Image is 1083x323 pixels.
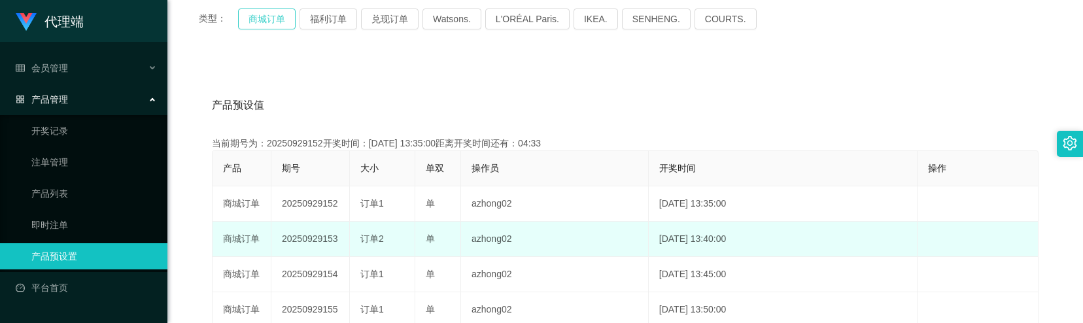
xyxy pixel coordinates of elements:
h1: 代理端 [44,1,84,42]
td: [DATE] 13:45:00 [649,257,918,292]
td: 商城订单 [213,222,271,257]
button: IKEA. [574,8,618,29]
a: 代理端 [16,16,84,26]
td: 20250929154 [271,257,350,292]
span: 单 [426,233,435,244]
button: 福利订单 [300,8,357,29]
button: 商城订单 [238,8,296,29]
td: 20250929152 [271,186,350,222]
a: 即时注单 [31,212,157,238]
td: azhong02 [461,257,649,292]
span: 操作 [928,163,946,173]
img: logo.9652507e.png [16,13,37,31]
a: 产品列表 [31,180,157,207]
span: 产品 [223,163,241,173]
span: 类型： [199,8,238,29]
td: [DATE] 13:35:00 [649,186,918,222]
td: azhong02 [461,186,649,222]
div: 当前期号为：20250929152开奖时间：[DATE] 13:35:00距离开奖时间还有：04:33 [212,137,1039,150]
span: 开奖时间 [659,163,696,173]
span: 订单1 [360,269,384,279]
span: 操作员 [472,163,499,173]
span: 期号 [282,163,300,173]
span: 产品预设值 [212,97,264,113]
td: 20250929153 [271,222,350,257]
button: SENHENG. [622,8,691,29]
span: 产品管理 [16,94,68,105]
i: 图标: appstore-o [16,95,25,104]
button: L'ORÉAL Paris. [485,8,570,29]
a: 图标: dashboard平台首页 [16,275,157,301]
span: 订单1 [360,198,384,209]
td: azhong02 [461,222,649,257]
a: 开奖记录 [31,118,157,144]
td: 商城订单 [213,257,271,292]
span: 订单1 [360,304,384,314]
button: 兑现订单 [361,8,419,29]
i: 图标: table [16,63,25,73]
a: 产品预设置 [31,243,157,269]
span: 单 [426,198,435,209]
span: 单双 [426,163,444,173]
td: [DATE] 13:40:00 [649,222,918,257]
span: 单 [426,304,435,314]
span: 单 [426,269,435,279]
i: 图标: setting [1063,136,1077,150]
span: 大小 [360,163,379,173]
button: Watsons. [422,8,481,29]
td: 商城订单 [213,186,271,222]
button: COURTS. [695,8,757,29]
span: 会员管理 [16,63,68,73]
a: 注单管理 [31,149,157,175]
span: 订单2 [360,233,384,244]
